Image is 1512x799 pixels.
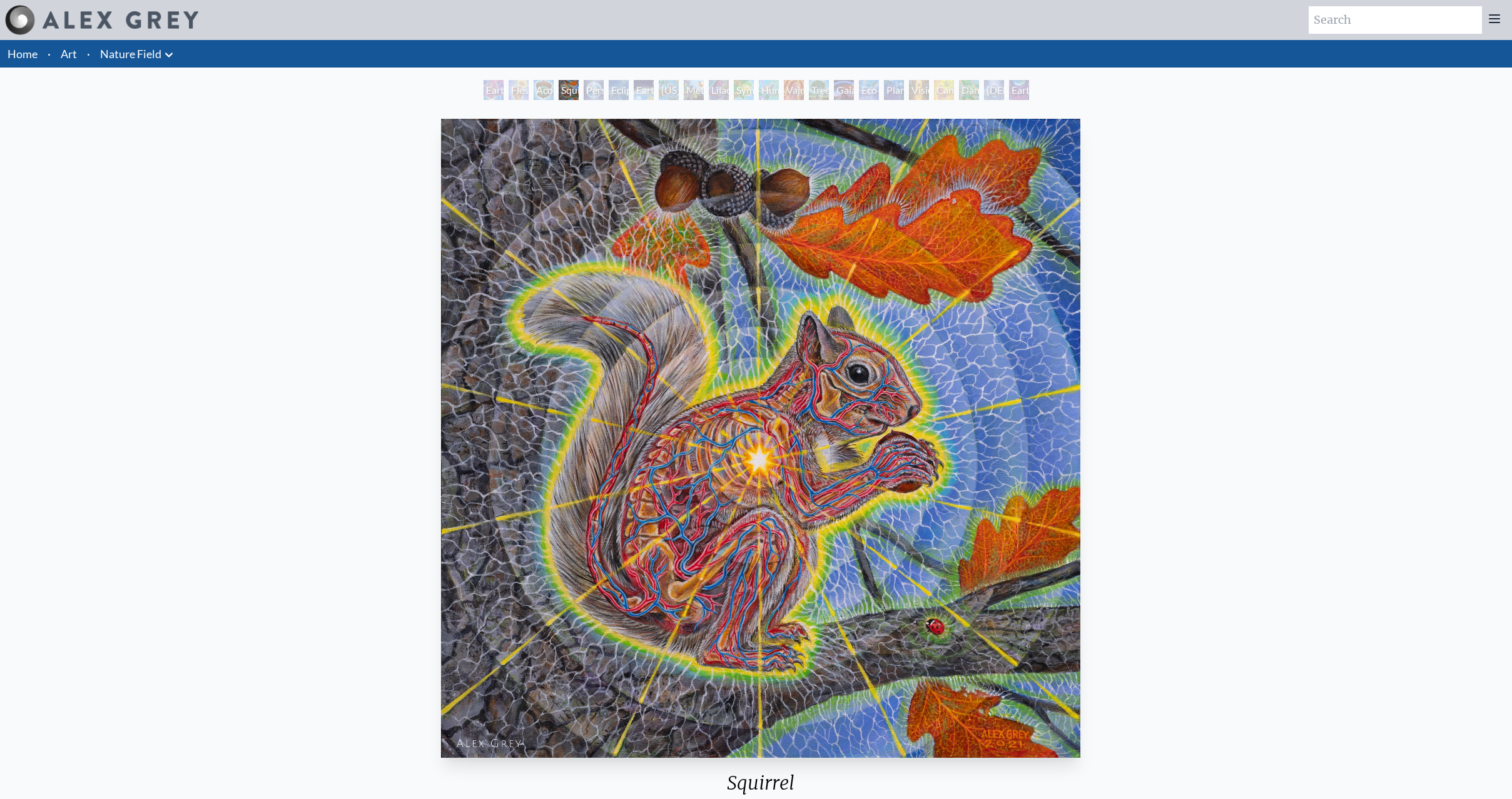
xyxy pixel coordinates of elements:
input: Search [1309,6,1482,34]
div: Squirrel [559,80,579,100]
a: Nature Field [100,45,161,63]
div: Flesh of the Gods [509,80,529,100]
div: Vajra Horse [784,80,804,100]
li: · [82,40,95,68]
div: Gaia [834,80,854,100]
div: [DEMOGRAPHIC_DATA] in the Ocean of Awareness [984,80,1004,100]
div: Acorn Dream [534,80,554,100]
div: Symbiosis: Gall Wasp & Oak Tree [734,80,754,100]
div: [US_STATE] Song [659,80,679,100]
div: Tree & Person [809,80,829,100]
a: Art [61,45,77,63]
div: Metamorphosis [684,80,704,100]
div: Eco-Atlas [859,80,879,100]
li: · [43,40,56,68]
div: Cannabis Mudra [934,80,954,100]
div: Humming Bird [759,80,779,100]
div: Earth Witness [484,80,504,100]
a: Home [8,47,38,61]
div: Planetary Prayers [884,80,904,100]
div: Vision Tree [909,80,929,100]
div: Lilacs [709,80,729,100]
div: Dance of Cannabia [959,80,979,100]
div: Eclipse [609,80,629,100]
div: Earthmind [1009,80,1029,100]
div: Earth Energies [634,80,654,100]
div: Person Planet [584,80,604,100]
img: Squirrel-2021-Alex-Grey-watermarked.jpg [441,119,1080,758]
